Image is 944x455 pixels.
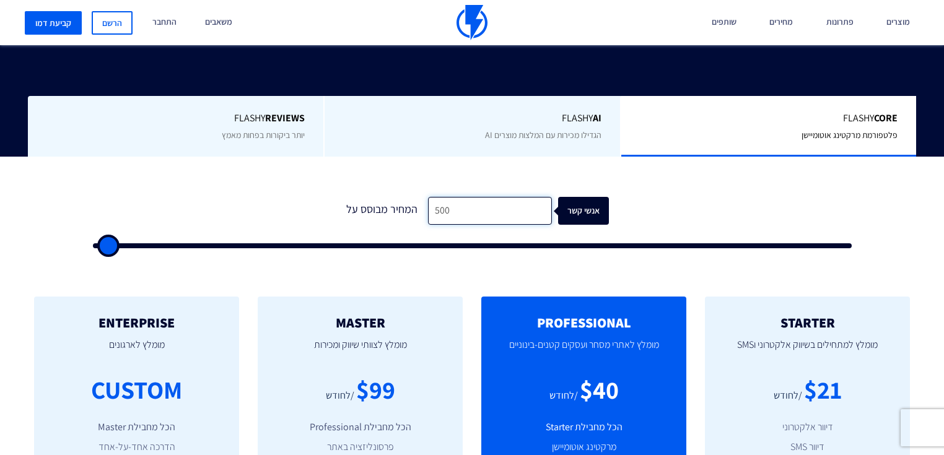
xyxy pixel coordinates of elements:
span: Flashy [343,111,601,126]
div: המחיר מבוסס על [335,197,428,225]
p: מומלץ לאתרי מסחר ועסקים קטנים-בינוניים [500,330,668,372]
a: קביעת דמו [25,11,82,35]
h2: MASTER [276,315,444,330]
li: דיוור SMS [723,440,891,454]
span: Flashy [640,111,898,126]
li: הכל מחבילת Starter [500,420,668,435]
p: מומלץ למתחילים בשיווק אלקטרוני וSMS [723,330,891,372]
div: /לחודש [549,389,578,403]
li: הכל מחבילת Master [53,420,221,435]
a: הרשם [92,11,133,35]
div: אנשי קשר [564,197,615,225]
li: פרסונליזציה באתר [276,440,444,454]
b: AI [593,111,601,124]
span: פלטפורמת מרקטינג אוטומיישן [802,129,898,141]
span: Flashy [46,111,305,126]
li: דיוור אלקטרוני [723,420,891,435]
div: /לחודש [774,389,802,403]
p: מומלץ לארגונים [53,330,221,372]
div: /לחודש [326,389,354,403]
span: יותר ביקורות בפחות מאמץ [222,129,305,141]
h2: STARTER [723,315,891,330]
div: $40 [580,372,619,407]
span: הגדילו מכירות עם המלצות מוצרים AI [485,129,601,141]
li: הכל מחבילת Professional [276,420,444,435]
div: $99 [356,372,395,407]
li: הדרכה אחד-על-אחד [53,440,221,454]
div: CUSTOM [91,372,182,407]
h2: ENTERPRISE [53,315,221,330]
li: מרקטינג אוטומיישן [500,440,668,454]
p: מומלץ לצוותי שיווק ומכירות [276,330,444,372]
b: Core [874,111,898,124]
b: REVIEWS [265,111,305,124]
h2: PROFESSIONAL [500,315,668,330]
div: $21 [804,372,842,407]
